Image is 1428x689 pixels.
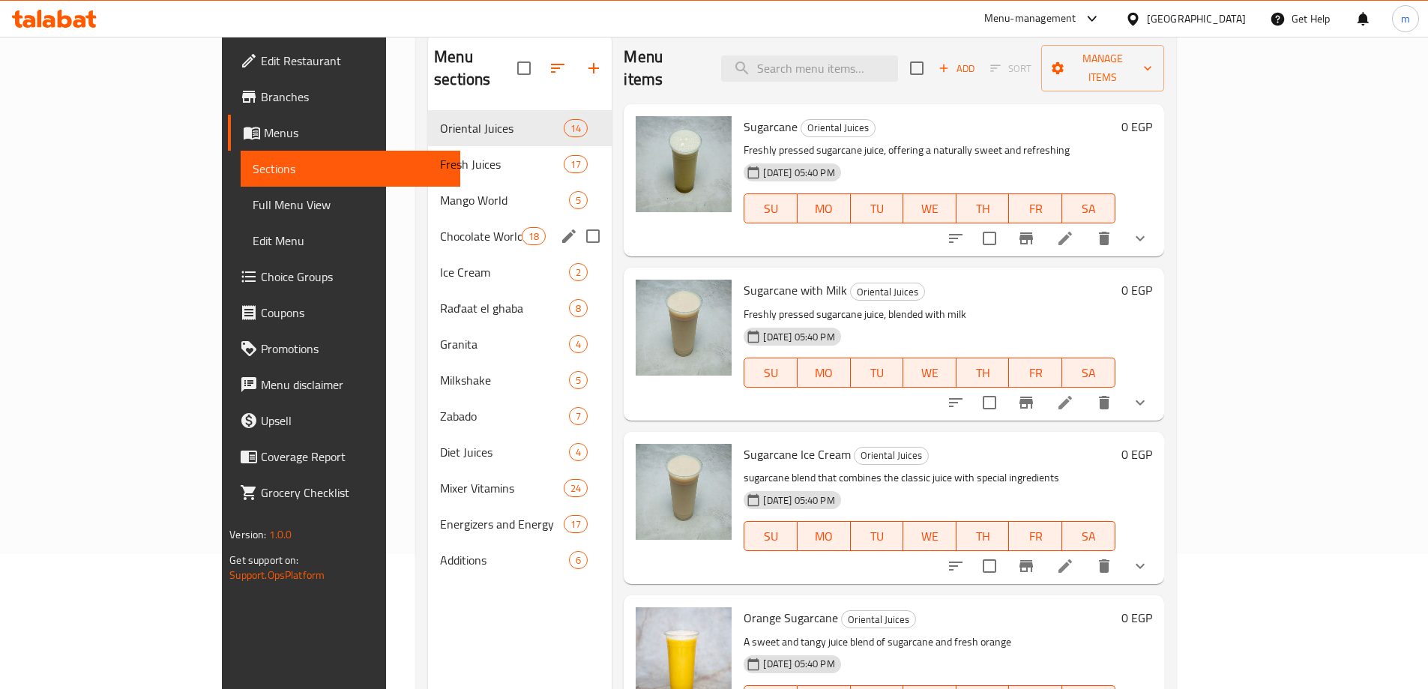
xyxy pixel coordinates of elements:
[440,371,569,389] div: Milkshake
[933,57,980,80] span: Add item
[1068,362,1109,384] span: SA
[901,52,933,84] span: Select section
[744,521,798,551] button: SU
[241,223,460,259] a: Edit Menu
[909,362,951,384] span: WE
[428,326,612,362] div: Granita4
[857,362,898,384] span: TU
[1056,394,1074,412] a: Edit menu item
[744,469,1115,487] p: sugarcane blend that combines the classic juice with special ingredients
[428,110,612,146] div: Oriental Juices14
[229,550,298,570] span: Get support on:
[428,470,612,506] div: Mixer Vitamins24
[757,166,840,180] span: [DATE] 05:40 PM
[569,371,588,389] div: items
[1009,358,1062,388] button: FR
[564,157,587,172] span: 17
[744,443,851,466] span: Sugarcane Ice Cream
[569,263,588,281] div: items
[1131,557,1149,575] svg: Show Choices
[636,280,732,376] img: Sugarcane with Milk
[1131,394,1149,412] svg: Show Choices
[440,299,569,317] div: Rad'aat el ghaba
[264,124,448,142] span: Menus
[508,52,540,84] span: Select all sections
[1062,521,1115,551] button: SA
[1121,444,1152,465] h6: 0 EGP
[522,229,545,244] span: 18
[558,225,580,247] button: edit
[744,607,838,629] span: Orange Sugarcane
[757,493,840,508] span: [DATE] 05:40 PM
[903,521,956,551] button: WE
[1056,557,1074,575] a: Edit menu item
[228,331,460,367] a: Promotions
[750,362,792,384] span: SU
[570,193,587,208] span: 5
[744,358,798,388] button: SU
[229,565,325,585] a: Support.OpsPlatform
[1131,229,1149,247] svg: Show Choices
[564,481,587,496] span: 24
[1009,193,1062,223] button: FR
[721,55,898,82] input: search
[854,447,929,465] div: Oriental Juices
[1121,607,1152,628] h6: 0 EGP
[750,526,792,547] span: SU
[956,521,1010,551] button: TH
[798,521,851,551] button: MO
[428,182,612,218] div: Mango World5
[857,526,898,547] span: TU
[570,265,587,280] span: 2
[974,550,1005,582] span: Select to update
[1401,10,1410,27] span: m
[228,439,460,475] a: Coverage Report
[440,227,522,245] span: Chocolate World
[440,515,564,533] span: Energizers and Energy
[440,335,569,353] span: Granita
[440,155,564,173] div: Fresh Juices
[1015,362,1056,384] span: FR
[570,445,587,460] span: 4
[1147,10,1246,27] div: [GEOGRAPHIC_DATA]
[855,447,928,464] span: Oriental Juices
[261,448,448,466] span: Coverage Report
[798,358,851,388] button: MO
[938,385,974,421] button: sort-choices
[269,525,292,544] span: 1.0.0
[261,268,448,286] span: Choice Groups
[1053,49,1152,87] span: Manage items
[636,116,732,212] img: Sugarcane
[1015,526,1056,547] span: FR
[909,198,951,220] span: WE
[440,551,569,569] span: Additions
[428,146,612,182] div: Fresh Juices17
[798,193,851,223] button: MO
[903,358,956,388] button: WE
[980,57,1041,80] span: Select section first
[938,548,974,584] button: sort-choices
[570,301,587,316] span: 8
[851,193,904,223] button: TU
[744,305,1115,324] p: Freshly pressed sugarcane juice, blended with milk
[440,443,569,461] span: Diet Juices
[261,340,448,358] span: Promotions
[1122,548,1158,584] button: show more
[933,57,980,80] button: Add
[1009,521,1062,551] button: FR
[569,191,588,209] div: items
[253,196,448,214] span: Full Menu View
[570,409,587,424] span: 7
[570,553,587,568] span: 6
[428,542,612,578] div: Additions6
[564,479,588,497] div: items
[440,263,569,281] span: Ice Cream
[253,232,448,250] span: Edit Menu
[576,50,612,86] button: Add section
[1122,220,1158,256] button: show more
[440,479,564,497] span: Mixer Vitamins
